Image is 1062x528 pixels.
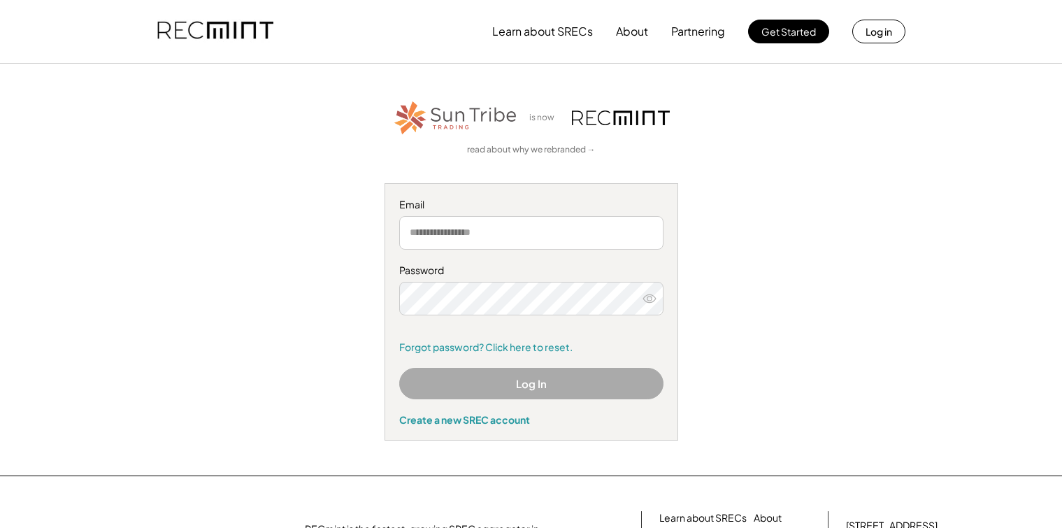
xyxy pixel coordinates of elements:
[157,8,273,55] img: recmint-logotype%403x.png
[748,20,829,43] button: Get Started
[399,341,663,355] a: Forgot password? Click here to reset.
[616,17,648,45] button: About
[399,264,663,278] div: Password
[671,17,725,45] button: Partnering
[852,20,905,43] button: Log in
[399,198,663,212] div: Email
[399,413,663,426] div: Create a new SREC account
[393,99,519,137] img: STT_Horizontal_Logo%2B-%2BColor.png
[399,368,663,399] button: Log In
[659,511,747,525] a: Learn about SRECs
[572,110,670,125] img: recmint-logotype%403x.png
[467,144,596,156] a: read about why we rebranded →
[526,112,565,124] div: is now
[492,17,593,45] button: Learn about SRECs
[754,511,782,525] a: About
